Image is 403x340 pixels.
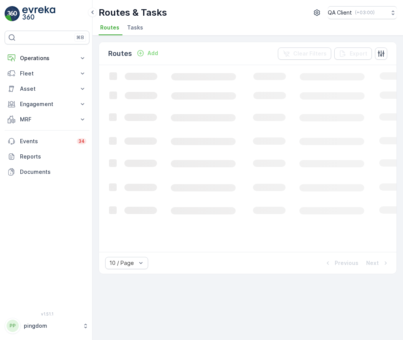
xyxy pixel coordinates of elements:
p: pingdom [24,322,79,330]
p: Routes & Tasks [99,7,167,19]
p: MRF [20,116,74,123]
p: Previous [335,259,358,267]
button: MRF [5,112,89,127]
button: Operations [5,51,89,66]
button: PPpingdom [5,318,89,334]
button: Engagement [5,96,89,112]
span: Routes [100,24,119,31]
p: Documents [20,168,86,176]
p: Reports [20,153,86,160]
p: Fleet [20,70,74,77]
img: logo [5,6,20,21]
button: Asset [5,81,89,96]
p: QA Client [328,9,352,16]
a: Documents [5,164,89,180]
span: Tasks [127,24,143,31]
button: Export [334,47,372,60]
p: Next [366,259,379,267]
p: Clear Filters [293,50,327,57]
p: 34 [78,138,85,144]
p: ⌘B [76,34,84,41]
div: PP [7,320,19,332]
img: logo_light-DOdMpM7g.png [22,6,55,21]
span: v 1.51.1 [5,312,89,316]
button: Next [365,258,390,268]
button: Add [134,49,161,58]
button: Clear Filters [278,47,331,60]
p: Routes [108,48,132,59]
a: Reports [5,149,89,164]
button: Fleet [5,66,89,81]
p: ( +03:00 ) [355,10,375,16]
p: Export [350,50,367,57]
p: Engagement [20,100,74,108]
p: Add [147,49,158,57]
button: Previous [323,258,359,268]
p: Events [20,137,72,145]
p: Asset [20,85,74,93]
a: Events34 [5,134,89,149]
button: QA Client(+03:00) [328,6,397,19]
p: Operations [20,54,74,62]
